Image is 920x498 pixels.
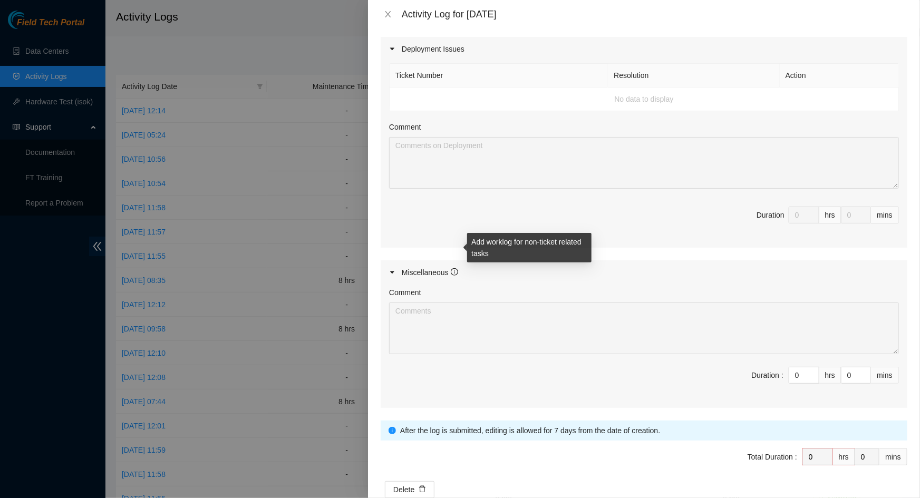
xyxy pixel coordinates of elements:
div: Duration : [751,369,783,381]
div: After the log is submitted, editing is allowed for 7 days from the date of creation. [400,425,899,436]
span: delete [419,485,426,494]
label: Comment [389,287,421,298]
div: Miscellaneous [402,267,458,278]
div: Deployment Issues [381,37,907,61]
button: Close [381,9,395,19]
div: Duration [757,209,785,221]
div: hrs [819,367,841,384]
textarea: Comment [389,137,899,189]
th: Action [780,64,899,87]
label: Comment [389,121,421,133]
span: close [384,10,392,18]
span: info-circle [451,268,458,276]
div: hrs [833,448,855,465]
div: Activity Log for [DATE] [402,8,907,20]
div: Add worklog for non-ticket related tasks [467,233,592,262]
div: Miscellaneous info-circle [381,260,907,285]
div: mins [871,367,899,384]
span: caret-right [389,269,395,276]
span: caret-right [389,46,395,52]
textarea: Comment [389,302,899,354]
span: info-circle [389,427,396,434]
div: Total Duration : [748,451,797,463]
span: Delete [393,484,414,495]
div: hrs [819,207,841,223]
div: mins [879,448,907,465]
button: Deletedelete [385,481,434,498]
td: No data to display [390,87,899,111]
th: Resolution [608,64,779,87]
div: mins [871,207,899,223]
th: Ticket Number [390,64,608,87]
